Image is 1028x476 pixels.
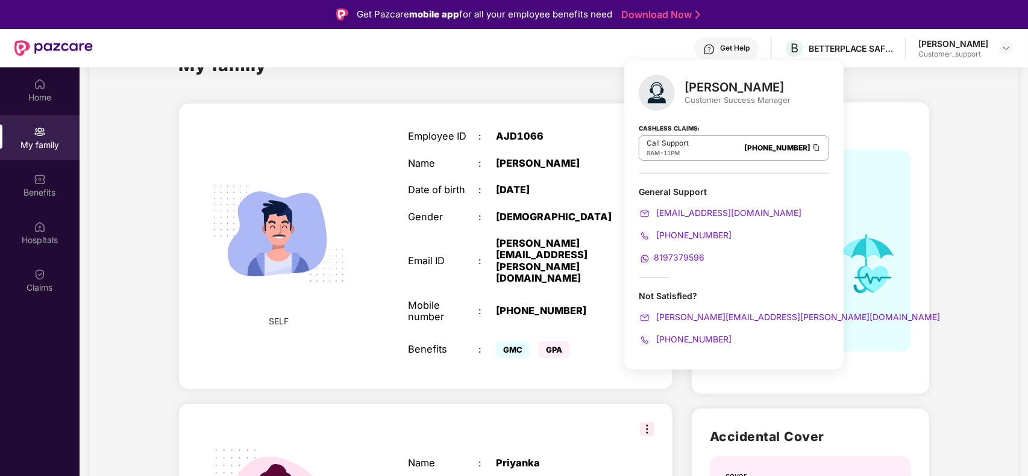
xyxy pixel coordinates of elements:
[654,334,732,344] span: [PHONE_NUMBER]
[496,158,619,169] div: [PERSON_NAME]
[34,221,46,233] img: svg+xml;base64,PHN2ZyBpZD0iSG9zcGl0YWxzIiB4bWxucz0iaHR0cDovL3d3dy53My5vcmcvMjAwMC9zdmciIHdpZHRoPS...
[720,43,750,53] div: Get Help
[639,121,700,134] strong: Cashless Claims:
[654,208,801,218] span: [EMAIL_ADDRESS][DOMAIN_NAME]
[639,312,651,324] img: svg+xml;base64,PHN2ZyB4bWxucz0iaHR0cDovL3d3dy53My5vcmcvMjAwMC9zdmciIHdpZHRoPSIyMCIgaGVpZ2h0PSIyMC...
[408,184,478,196] div: Date of birth
[408,131,478,142] div: Employee ID
[703,43,715,55] img: svg+xml;base64,PHN2ZyBpZD0iSGVscC0zMngzMiIgeG1sbnM9Imh0dHA6Ly93d3cudzMub3JnLzIwMDAvc3ZnIiB3aWR0aD...
[408,457,478,469] div: Name
[663,149,680,156] span: 11PM
[639,230,651,242] img: svg+xml;base64,PHN2ZyB4bWxucz0iaHR0cDovL3d3dy53My5vcmcvMjAwMC9zdmciIHdpZHRoPSIyMCIgaGVpZ2h0PSIyMC...
[269,315,289,328] span: SELF
[685,94,791,105] div: Customer Success Manager
[639,252,704,262] a: 8197379596
[621,8,697,21] a: Download Now
[639,186,829,265] div: General Support
[640,422,654,436] img: svg+xml;base64,PHN2ZyB3aWR0aD0iMzIiIGhlaWdodD0iMzIiIHZpZXdCb3g9IjAgMCAzMiAzMiIgZmlsbD0ibm9uZSIgeG...
[496,238,619,285] div: [PERSON_NAME][EMAIL_ADDRESS][PERSON_NAME][DOMAIN_NAME]
[478,305,496,317] div: :
[198,152,360,314] img: svg+xml;base64,PHN2ZyB4bWxucz0iaHR0cDovL3d3dy53My5vcmcvMjAwMC9zdmciIHdpZHRoPSIyMjQiIGhlaWdodD0iMT...
[357,7,612,22] div: Get Pazcare for all your employee benefits need
[647,138,689,148] p: Call Support
[496,131,619,142] div: AJD1066
[478,457,496,469] div: :
[639,208,651,220] img: svg+xml;base64,PHN2ZyB4bWxucz0iaHR0cDovL3d3dy53My5vcmcvMjAwMC9zdmciIHdpZHRoPSIyMCIgaGVpZ2h0PSIyMC...
[408,344,478,355] div: Benefits
[647,149,660,156] span: 8AM
[336,8,348,20] img: Logo
[639,230,732,240] a: [PHONE_NUMBER]
[685,80,791,94] div: [PERSON_NAME]
[14,40,93,56] img: New Pazcare Logo
[639,290,829,301] div: Not Satisfied?
[34,78,46,90] img: svg+xml;base64,PHN2ZyBpZD0iSG9tZSIgeG1sbnM9Imh0dHA6Ly93d3cudzMub3JnLzIwMDAvc3ZnIiB3aWR0aD0iMjAiIG...
[654,230,732,240] span: [PHONE_NUMBER]
[639,186,829,197] div: General Support
[918,38,988,49] div: [PERSON_NAME]
[496,305,619,317] div: [PHONE_NUMBER]
[647,148,689,158] div: -
[639,334,651,346] img: svg+xml;base64,PHN2ZyB4bWxucz0iaHR0cDovL3d3dy53My5vcmcvMjAwMC9zdmciIHdpZHRoPSIyMCIgaGVpZ2h0PSIyMC...
[496,211,619,223] div: [DEMOGRAPHIC_DATA]
[639,208,801,218] a: [EMAIL_ADDRESS][DOMAIN_NAME]
[408,300,478,323] div: Mobile number
[478,158,496,169] div: :
[809,43,893,54] div: BETTERPLACE SAFETY SOLUTIONS PRIVATE LIMITED
[654,252,704,262] span: 8197379596
[34,173,46,185] img: svg+xml;base64,PHN2ZyBpZD0iQmVuZWZpdHMiIHhtbG5zPSJodHRwOi8vd3d3LnczLm9yZy8yMDAwL3N2ZyIgd2lkdGg9Ij...
[695,8,700,21] img: Stroke
[710,427,911,447] h2: Accidental Cover
[478,184,496,196] div: :
[744,143,810,152] a: [PHONE_NUMBER]
[496,341,530,358] span: GMC
[478,255,496,267] div: :
[408,211,478,223] div: Gender
[918,49,988,59] div: Customer_support
[34,126,46,138] img: svg+xml;base64,PHN2ZyB3aWR0aD0iMjAiIGhlaWdodD0iMjAiIHZpZXdCb3g9IjAgMCAyMCAyMCIgZmlsbD0ibm9uZSIgeG...
[791,41,798,55] span: B
[639,290,829,346] div: Not Satisfied?
[478,131,496,142] div: :
[812,143,821,153] img: Clipboard Icon
[408,255,478,267] div: Email ID
[408,158,478,169] div: Name
[478,344,496,355] div: :
[654,312,940,322] span: [PERSON_NAME][EMAIL_ADDRESS][PERSON_NAME][DOMAIN_NAME]
[34,268,46,280] img: svg+xml;base64,PHN2ZyBpZD0iQ2xhaW0iIHhtbG5zPSJodHRwOi8vd3d3LnczLm9yZy8yMDAwL3N2ZyIgd2lkdGg9IjIwIi...
[496,184,619,196] div: [DATE]
[639,312,940,322] a: [PERSON_NAME][EMAIL_ADDRESS][PERSON_NAME][DOMAIN_NAME]
[496,457,619,469] div: Priyanka
[639,253,651,265] img: svg+xml;base64,PHN2ZyB4bWxucz0iaHR0cDovL3d3dy53My5vcmcvMjAwMC9zdmciIHdpZHRoPSIyMCIgaGVpZ2h0PSIyMC...
[639,75,675,111] img: svg+xml;base64,PHN2ZyB4bWxucz0iaHR0cDovL3d3dy53My5vcmcvMjAwMC9zdmciIHhtbG5zOnhsaW5rPSJodHRwOi8vd3...
[539,341,569,358] span: GPA
[1001,43,1011,53] img: svg+xml;base64,PHN2ZyBpZD0iRHJvcGRvd24tMzJ4MzIiIHhtbG5zPSJodHRwOi8vd3d3LnczLm9yZy8yMDAwL3N2ZyIgd2...
[639,334,732,344] a: [PHONE_NUMBER]
[409,8,459,20] strong: mobile app
[478,211,496,223] div: :
[826,220,907,308] img: icon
